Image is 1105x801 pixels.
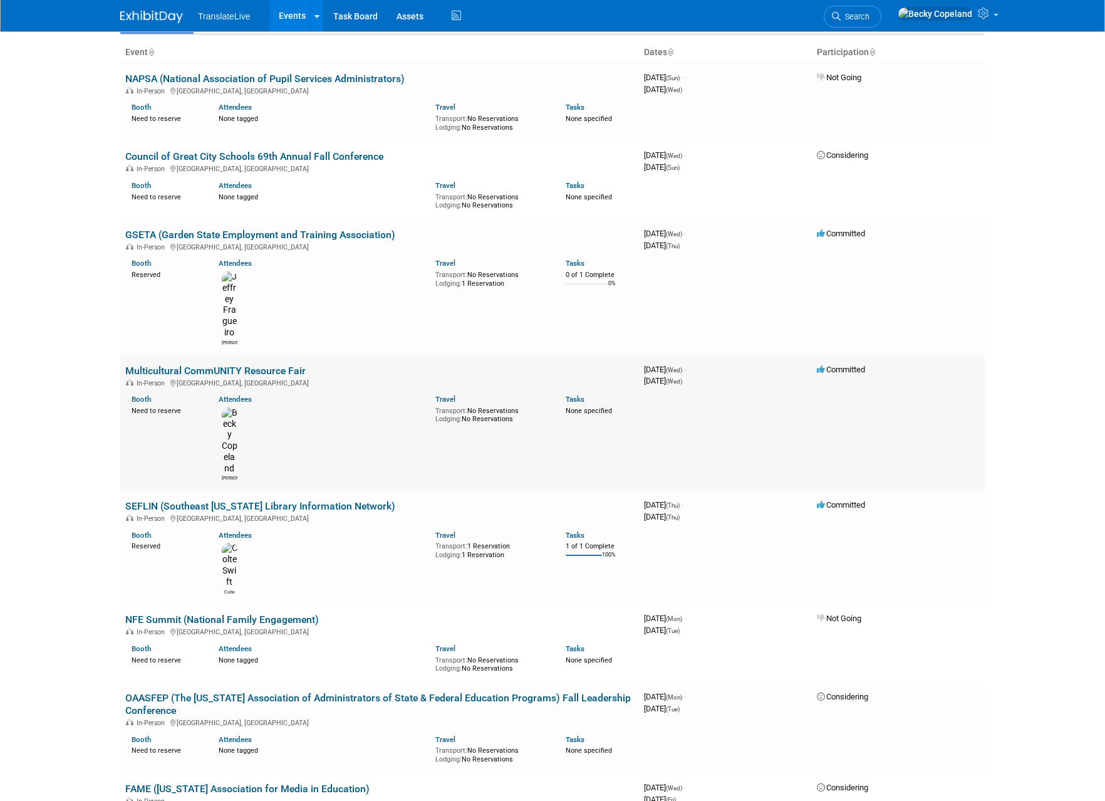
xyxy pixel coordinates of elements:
span: [DATE] [644,365,686,374]
span: Transport: [435,115,467,123]
a: SEFLIN (Southeast [US_STATE] Library Information Network) [125,500,395,512]
a: Multicultural CommUNITY Resource Fair [125,365,306,377]
div: Reserved [132,268,200,280]
span: Lodging: [435,280,462,288]
img: Becky Copeland [222,407,237,474]
span: Search [841,12,869,21]
span: Considering [817,783,868,792]
a: Booth [132,644,151,653]
span: [DATE] [644,783,686,792]
span: Lodging: [435,201,462,209]
img: In-Person Event [126,628,133,634]
a: Tasks [566,103,584,112]
div: No Reservations No Reservations [435,191,547,210]
span: (Thu) [666,502,680,509]
a: Attendees [219,103,252,112]
span: (Mon) [666,615,682,622]
div: None tagged [219,744,427,755]
div: Need to reserve [132,654,200,665]
span: Transport: [435,656,467,664]
a: Attendees [219,181,252,190]
span: [DATE] [644,692,686,701]
div: No Reservations No Reservations [435,654,547,673]
span: (Thu) [666,243,680,249]
a: Booth [132,259,151,268]
span: Transport: [435,746,467,755]
a: Travel [435,181,455,190]
span: (Thu) [666,514,680,521]
span: In-Person [137,379,169,387]
a: Booth [132,103,151,112]
div: 1 of 1 Complete [566,542,634,551]
div: 0 of 1 Complete [566,271,634,280]
span: - [682,500,683,510]
a: Tasks [566,181,584,190]
span: Lodging: [435,415,462,423]
a: Council of Great City Schools 69th Annual Fall Conference [125,150,383,162]
span: Not Going [817,73,861,82]
div: Becky Copeland [222,474,237,481]
span: [DATE] [644,376,682,385]
span: (Sun) [666,75,680,81]
div: No Reservations 1 Reservation [435,268,547,288]
span: - [684,692,686,701]
div: [GEOGRAPHIC_DATA], [GEOGRAPHIC_DATA] [125,626,634,636]
div: Jeffrey Fragueiro [222,338,237,346]
span: None specified [566,193,612,201]
a: Travel [435,531,455,540]
a: Booth [132,531,151,540]
img: In-Person Event [126,379,133,385]
span: (Wed) [666,152,682,159]
span: Transport: [435,193,467,201]
span: None specified [566,407,612,415]
span: [DATE] [644,614,686,623]
a: Booth [132,181,151,190]
span: TranslateLive [198,11,251,21]
span: (Wed) [666,231,682,238]
a: NFE Summit (National Family Engagement) [125,614,319,626]
td: 0% [608,280,616,297]
img: ExhibitDay [120,11,183,23]
a: Tasks [566,395,584,404]
a: NAPSA (National Association of Pupil Services Administrators) [125,73,405,85]
a: Booth [132,735,151,744]
div: Need to reserve [132,404,200,416]
img: In-Person Event [126,165,133,171]
span: In-Person [137,719,169,727]
div: [GEOGRAPHIC_DATA], [GEOGRAPHIC_DATA] [125,241,634,251]
span: Lodging: [435,123,462,132]
span: In-Person [137,165,169,173]
a: Sort by Participation Type [869,47,875,57]
span: [DATE] [644,229,686,238]
img: In-Person Event [126,87,133,93]
span: In-Person [137,515,169,523]
span: Lodging: [435,755,462,763]
img: In-Person Event [126,719,133,725]
span: None specified [566,656,612,664]
div: [GEOGRAPHIC_DATA], [GEOGRAPHIC_DATA] [125,163,634,173]
div: No Reservations No Reservations [435,112,547,132]
div: Need to reserve [132,112,200,123]
a: Attendees [219,644,252,653]
div: [GEOGRAPHIC_DATA], [GEOGRAPHIC_DATA] [125,717,634,727]
a: Tasks [566,735,584,744]
span: [DATE] [644,73,683,82]
div: None tagged [219,191,427,202]
a: Tasks [566,644,584,653]
span: Considering [817,150,868,160]
span: [DATE] [644,626,680,635]
a: Search [824,6,881,28]
a: FAME ([US_STATE] Association for Media in Education) [125,783,370,795]
span: - [684,150,686,160]
span: [DATE] [644,241,680,250]
span: In-Person [137,87,169,95]
span: In-Person [137,243,169,251]
a: Attendees [219,395,252,404]
a: OAASFEP (The [US_STATE] Association of Administrators of State & Federal Education Programs) Fall... [125,692,631,716]
span: (Mon) [666,694,682,701]
span: Committed [817,500,865,510]
div: [GEOGRAPHIC_DATA], [GEOGRAPHIC_DATA] [125,377,634,387]
a: Booth [132,395,151,404]
div: None tagged [219,112,427,123]
span: (Wed) [666,86,682,93]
